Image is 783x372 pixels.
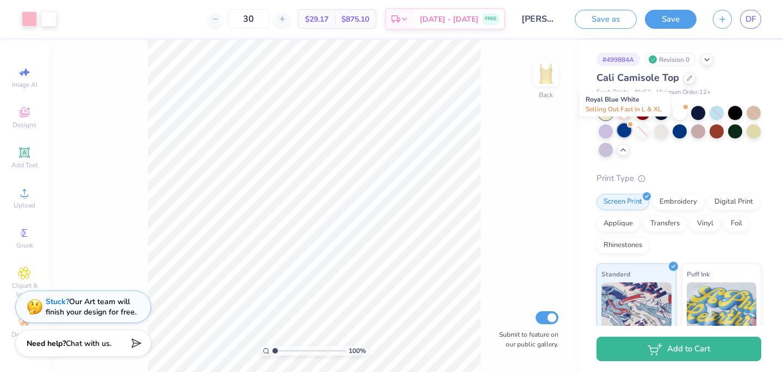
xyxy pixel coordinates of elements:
button: Save as [575,10,637,29]
div: Rhinestones [596,237,649,254]
span: Puff Ink [687,268,710,280]
div: Revision 0 [645,53,695,66]
img: Puff Ink [687,282,757,337]
span: Chat with us. [66,338,111,349]
div: Foil [724,216,749,232]
input: – – [227,9,270,29]
span: Standard [601,268,630,280]
span: DF [745,13,756,26]
span: Selling Out Fast in L & XL [586,105,662,114]
div: Applique [596,216,640,232]
div: Royal Blue White [580,92,670,117]
span: Greek [16,241,33,250]
span: $29.17 [305,14,328,25]
span: $875.10 [341,14,369,25]
img: Standard [601,282,672,337]
span: Clipart & logos [5,281,43,299]
div: Digital Print [707,194,760,210]
strong: Need help? [27,338,66,349]
span: Decorate [11,330,38,339]
img: Back [535,63,557,85]
div: Back [539,90,553,100]
input: Untitled Design [513,8,567,30]
button: Add to Cart [596,337,761,361]
div: Print Type [596,172,761,185]
div: Our Art team will finish your design for free. [46,297,136,317]
div: Transfers [643,216,687,232]
div: # 499884A [596,53,640,66]
span: FREE [485,15,496,23]
span: Minimum Order: 12 + [656,88,711,97]
div: Embroidery [652,194,704,210]
div: Vinyl [690,216,720,232]
strong: Stuck? [46,297,69,307]
div: Screen Print [596,194,649,210]
span: Add Text [11,161,38,169]
span: Image AI [12,80,38,89]
span: Designs [13,121,36,129]
a: DF [740,10,761,29]
label: Submit to feature on our public gallery. [493,330,558,349]
span: Upload [14,201,35,210]
span: 100 % [349,346,366,356]
button: Save [645,10,697,29]
span: [DATE] - [DATE] [420,14,478,25]
span: Cali Camisole Top [596,71,679,84]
